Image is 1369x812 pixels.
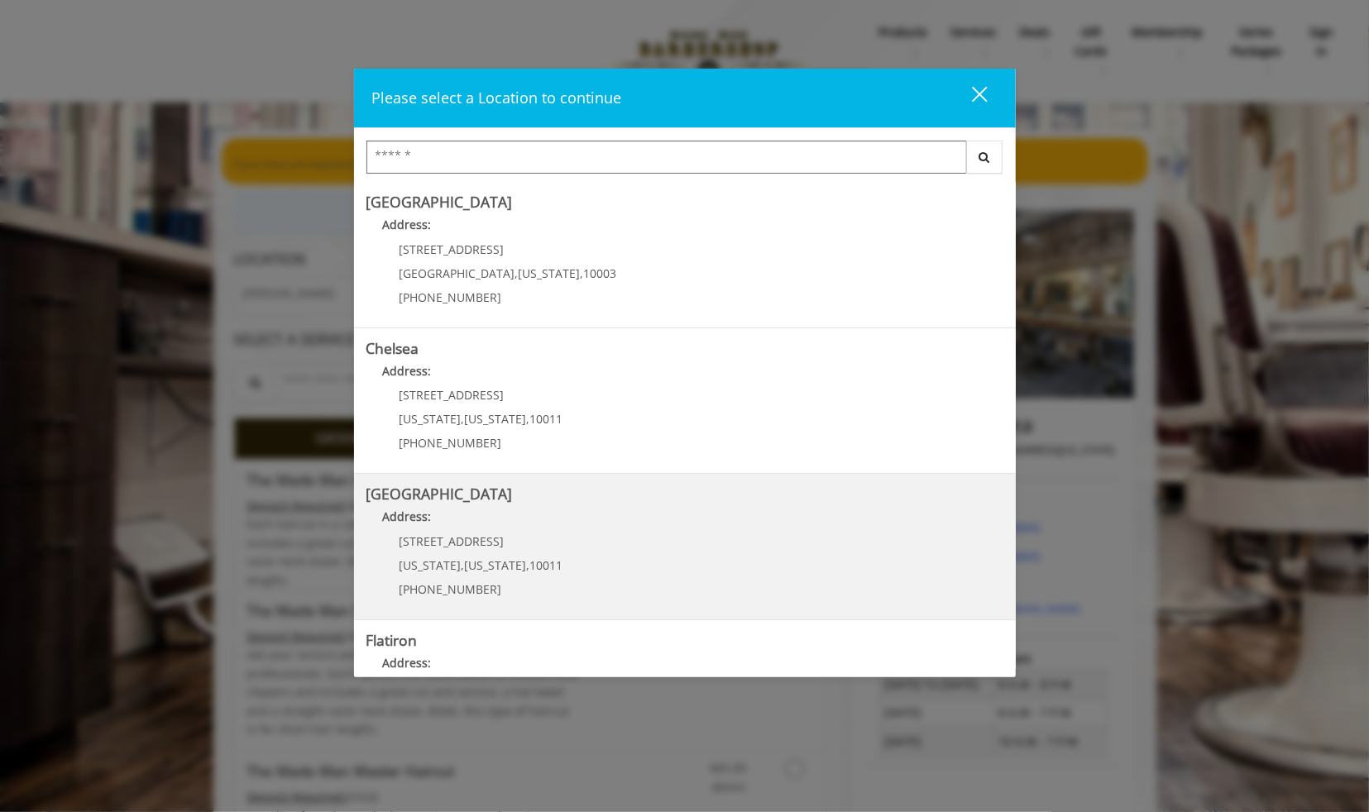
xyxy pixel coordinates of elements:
span: [US_STATE] [519,265,581,281]
span: 10011 [530,557,563,573]
span: [PHONE_NUMBER] [400,581,502,597]
b: Address: [383,217,432,232]
span: , [462,557,465,573]
b: Chelsea [366,338,419,358]
div: close dialog [953,85,986,110]
span: [US_STATE] [465,557,527,573]
span: [US_STATE] [465,411,527,427]
span: , [527,557,530,573]
b: Address: [383,363,432,379]
i: Search button [975,151,994,163]
span: Please select a Location to continue [372,88,622,107]
span: 10011 [530,411,563,427]
input: Search Center [366,141,967,174]
span: [US_STATE] [400,411,462,427]
span: [STREET_ADDRESS] [400,241,505,257]
b: [GEOGRAPHIC_DATA] [366,192,513,212]
button: close dialog [941,81,998,115]
b: Address: [383,509,432,524]
span: [STREET_ADDRESS] [400,533,505,549]
span: , [515,265,519,281]
span: [STREET_ADDRESS] [400,387,505,403]
b: Address: [383,655,432,671]
span: , [462,411,465,427]
span: [PHONE_NUMBER] [400,435,502,451]
span: [GEOGRAPHIC_DATA] [400,265,515,281]
span: , [527,411,530,427]
span: [US_STATE] [400,557,462,573]
b: Flatiron [366,630,418,650]
span: [PHONE_NUMBER] [400,289,502,305]
span: 10003 [584,265,617,281]
b: [GEOGRAPHIC_DATA] [366,484,513,504]
span: , [581,265,584,281]
div: Center Select [366,141,1003,182]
